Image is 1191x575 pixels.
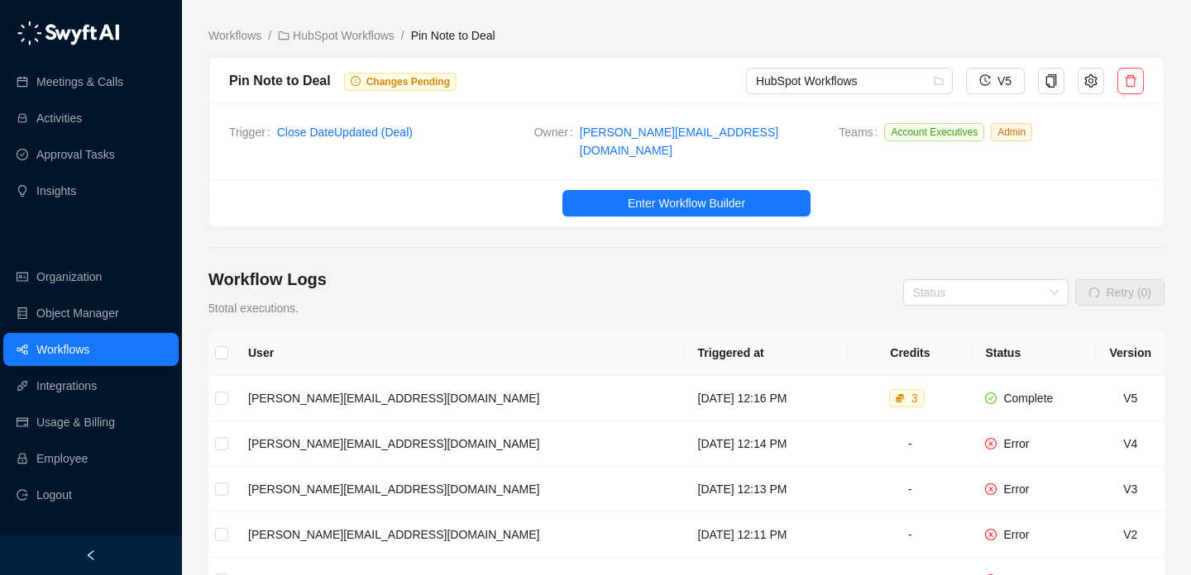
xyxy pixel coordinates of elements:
[848,512,972,558] td: -
[401,26,404,45] li: /
[1096,330,1165,376] th: Version
[685,512,849,558] td: [DATE] 12:11 PM
[205,26,265,45] a: Workflows
[1003,482,1029,496] span: Error
[1124,74,1137,88] span: delete
[208,268,327,291] h4: Workflow Logs
[562,190,811,216] button: Enter Workflow Builder
[235,330,685,376] th: User
[756,69,943,93] span: HubSpot Workflows
[17,21,120,45] img: logo-05li4sbe.png
[685,421,849,467] td: [DATE] 12:14 PM
[36,369,97,402] a: Integrations
[366,76,450,88] span: Changes Pending
[275,26,398,45] a: folder HubSpot Workflows
[580,123,826,159] a: [PERSON_NAME][EMAIL_ADDRESS][DOMAIN_NAME]
[997,72,1012,90] span: V5
[908,390,921,406] div: 3
[36,260,102,293] a: Organization
[839,123,884,148] span: Teams
[1096,512,1165,558] td: V2
[985,529,997,540] span: close-circle
[268,26,271,45] li: /
[36,478,72,511] span: Logout
[411,29,495,42] span: Pin Note to Deal
[36,297,119,330] a: Object Manager
[36,174,76,207] a: Insights
[985,483,997,495] span: close-circle
[235,512,685,558] td: [PERSON_NAME][EMAIL_ADDRESS][DOMAIN_NAME]
[1096,421,1165,467] td: V4
[208,302,299,315] span: 5 total executions.
[985,392,997,404] span: check-circle
[209,190,1164,216] a: Enter Workflow Builder
[17,489,28,501] span: logout
[979,74,991,86] span: history
[884,123,984,141] span: Account Executives
[36,102,82,135] a: Activities
[229,123,277,141] span: Trigger
[36,333,89,366] a: Workflows
[991,123,1032,141] span: Admin
[235,421,685,467] td: [PERSON_NAME][EMAIL_ADDRESS][DOMAIN_NAME]
[351,76,361,86] span: info-circle
[848,421,972,467] td: -
[1096,376,1165,421] td: V5
[1084,74,1098,88] span: setting
[848,330,972,376] th: Credits
[966,68,1025,94] button: V5
[972,330,1096,376] th: Status
[1075,279,1165,306] button: Retry (0)
[36,138,115,171] a: Approval Tasks
[628,194,745,212] span: Enter Workflow Builder
[685,467,849,512] td: [DATE] 12:13 PM
[277,126,413,139] a: Close DateUpdated (Deal)
[1138,520,1183,565] iframe: Open customer support
[848,467,972,512] td: -
[1096,467,1165,512] td: V3
[235,467,685,512] td: [PERSON_NAME][EMAIL_ADDRESS][DOMAIN_NAME]
[235,376,685,421] td: [PERSON_NAME][EMAIL_ADDRESS][DOMAIN_NAME]
[36,406,115,439] a: Usage & Billing
[1003,528,1029,541] span: Error
[278,30,289,41] span: folder
[85,549,97,561] span: left
[36,65,123,98] a: Meetings & Calls
[1003,392,1053,405] span: Complete
[685,376,849,421] td: [DATE] 12:16 PM
[1003,437,1029,450] span: Error
[685,330,849,376] th: Triggered at
[1045,74,1058,88] span: copy
[36,442,88,475] a: Employee
[534,123,580,159] span: Owner
[229,70,331,91] div: Pin Note to Deal
[985,438,997,449] span: close-circle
